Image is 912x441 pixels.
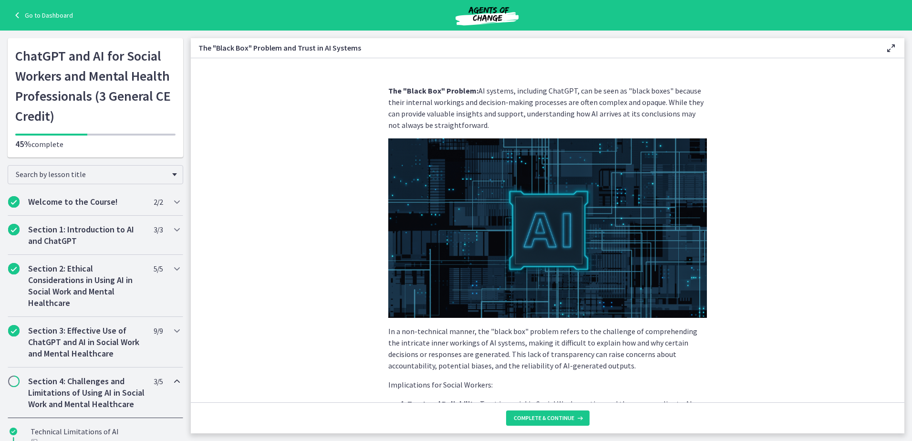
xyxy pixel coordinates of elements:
[154,376,163,387] span: 3 / 5
[154,196,163,208] span: 2 / 2
[8,165,183,184] div: Search by lesson title
[506,410,590,426] button: Complete & continue
[28,325,145,359] h2: Section 3: Effective Use of ChatGPT and AI in Social Work and Mental Healthcare
[8,224,20,235] i: Completed
[8,196,20,208] i: Completed
[28,224,145,247] h2: Section 1: Introduction to AI and ChatGPT
[11,10,73,21] a: Go to Dashboard
[8,325,20,336] i: Completed
[154,263,163,274] span: 5 / 5
[8,263,20,274] i: Completed
[388,325,707,371] p: In a non-technical manner, the "black box" problem refers to the challenge of comprehending the i...
[388,379,707,390] p: Implications for Social Workers:
[388,85,707,131] p: AI systems, including ChatGPT, can be seen as "black boxes" because their internal workings and d...
[15,138,31,149] span: 45%
[28,263,145,309] h2: Section 2: Ethical Considerations in Using AI in Social Work and Mental Healthcare
[28,196,145,208] h2: Welcome to the Course!
[16,169,167,179] span: Search by lesson title
[388,138,707,318] img: Slides_for_Title_Slides_for_ChatGPT_and_AI_for_Social_Work_%2816%29.png
[10,428,17,435] i: Completed
[15,138,176,150] p: complete
[28,376,145,410] h2: Section 4: Challenges and Limitations of Using AI in Social Work and Mental Healthcare
[430,4,544,27] img: Agents of Change Social Work Test Prep
[198,42,870,53] h3: The "Black Box" Problem and Trust in AI Systems
[514,414,574,422] span: Complete & continue
[154,224,163,235] span: 3 / 3
[154,325,163,336] span: 9 / 9
[388,86,478,95] strong: The "Black Box" Problem:
[15,46,176,126] h1: ChatGPT and AI for Social Workers and Mental Health Professionals (3 General CE Credit)
[407,399,477,409] strong: Trust and Reliability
